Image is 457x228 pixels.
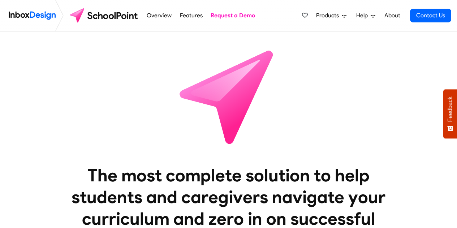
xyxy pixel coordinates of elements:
[164,31,294,162] img: icon_schoolpoint.svg
[178,8,204,23] a: Features
[410,9,451,22] a: Contact Us
[66,7,143,24] img: schoolpoint logo
[382,8,402,23] a: About
[209,8,257,23] a: Request a Demo
[145,8,174,23] a: Overview
[447,96,453,122] span: Feedback
[356,11,371,20] span: Help
[353,8,378,23] a: Help
[443,89,457,138] button: Feedback - Show survey
[313,8,349,23] a: Products
[316,11,342,20] span: Products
